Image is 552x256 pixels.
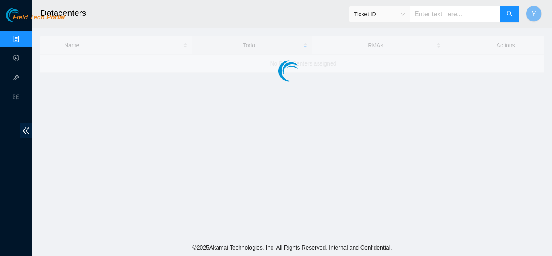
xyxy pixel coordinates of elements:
[506,11,513,18] span: search
[410,6,500,22] input: Enter text here...
[526,6,542,22] button: Y
[532,9,536,19] span: Y
[20,123,32,138] span: double-left
[13,14,65,21] span: Field Tech Portal
[354,8,405,20] span: Ticket ID
[32,239,552,256] footer: © 2025 Akamai Technologies, Inc. All Rights Reserved. Internal and Confidential.
[500,6,519,22] button: search
[6,15,65,25] a: Akamai TechnologiesField Tech Portal
[13,90,19,106] span: read
[6,8,41,22] img: Akamai Technologies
